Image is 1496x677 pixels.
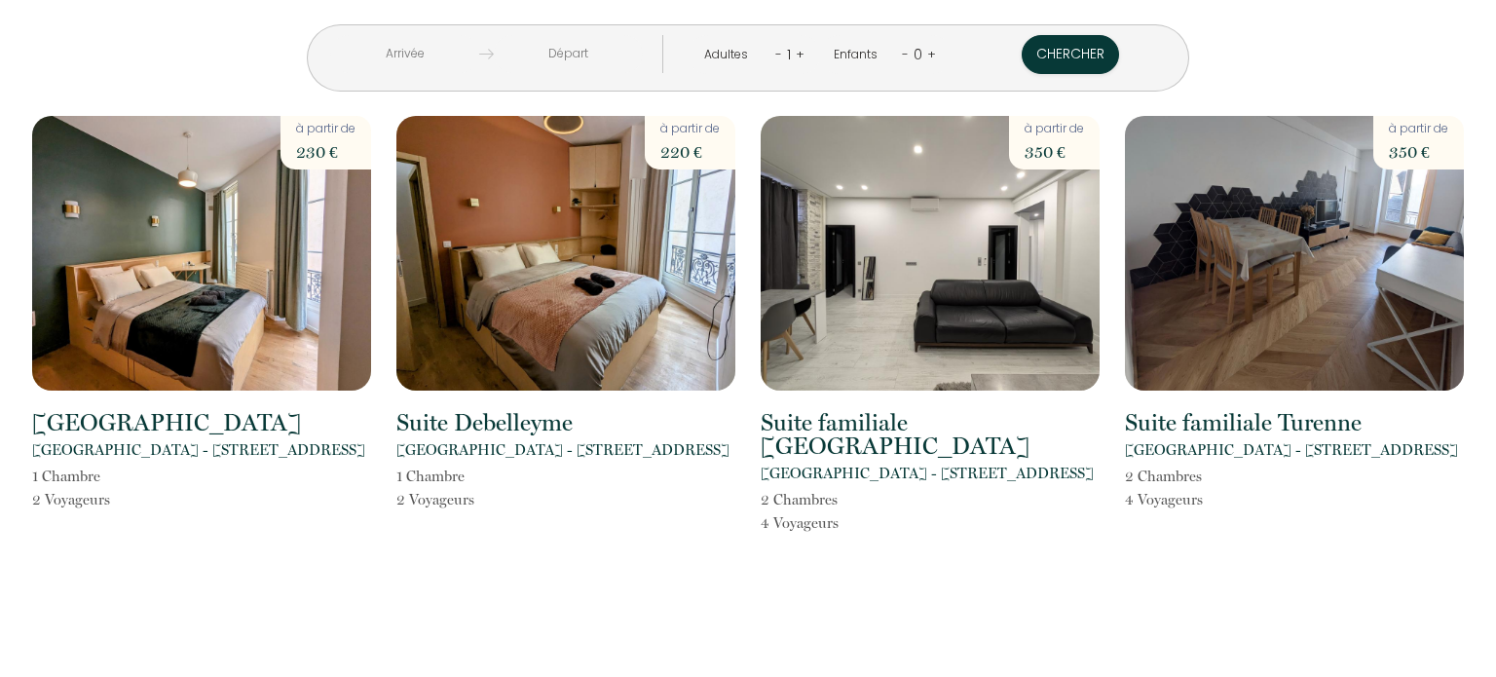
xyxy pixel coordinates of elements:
[1389,138,1448,166] p: 350 €
[32,411,301,434] h2: [GEOGRAPHIC_DATA]
[1025,120,1084,138] p: à partir de
[1025,138,1084,166] p: 350 €
[782,39,796,70] div: 1
[1389,120,1448,138] p: à partir de
[396,116,735,391] img: rental-image
[32,488,110,511] p: 2 Voyageur
[330,35,479,73] input: Arrivée
[296,138,355,166] p: 230 €
[761,411,1100,458] h2: Suite familiale [GEOGRAPHIC_DATA]
[396,411,573,434] h2: Suite Debelleyme
[296,120,355,138] p: à partir de
[834,46,884,64] div: Enfants
[775,45,782,63] a: -
[796,45,804,63] a: +
[1125,116,1464,391] img: rental-image
[761,462,1094,485] p: [GEOGRAPHIC_DATA] - [STREET_ADDRESS]
[104,491,110,508] span: s
[909,39,927,70] div: 0
[1197,491,1203,508] span: s
[32,438,365,462] p: [GEOGRAPHIC_DATA] - [STREET_ADDRESS]
[32,465,110,488] p: 1 Chambre
[396,438,729,462] p: [GEOGRAPHIC_DATA] - [STREET_ADDRESS]
[1125,411,1362,434] h2: Suite familiale Turenne
[902,45,909,63] a: -
[396,465,474,488] p: 1 Chambre
[927,45,936,63] a: +
[761,116,1100,391] img: rental-image
[761,488,839,511] p: 2 Chambre
[1196,468,1202,485] span: s
[396,488,474,511] p: 2 Voyageur
[468,491,474,508] span: s
[1125,465,1203,488] p: 2 Chambre
[1125,438,1458,462] p: [GEOGRAPHIC_DATA] - [STREET_ADDRESS]
[833,514,839,532] span: s
[1022,35,1119,74] button: Chercher
[761,511,839,535] p: 4 Voyageur
[660,120,720,138] p: à partir de
[704,46,755,64] div: Adultes
[479,47,494,61] img: guests
[32,116,371,391] img: rental-image
[1125,488,1203,511] p: 4 Voyageur
[494,35,643,73] input: Départ
[660,138,720,166] p: 220 €
[832,491,838,508] span: s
